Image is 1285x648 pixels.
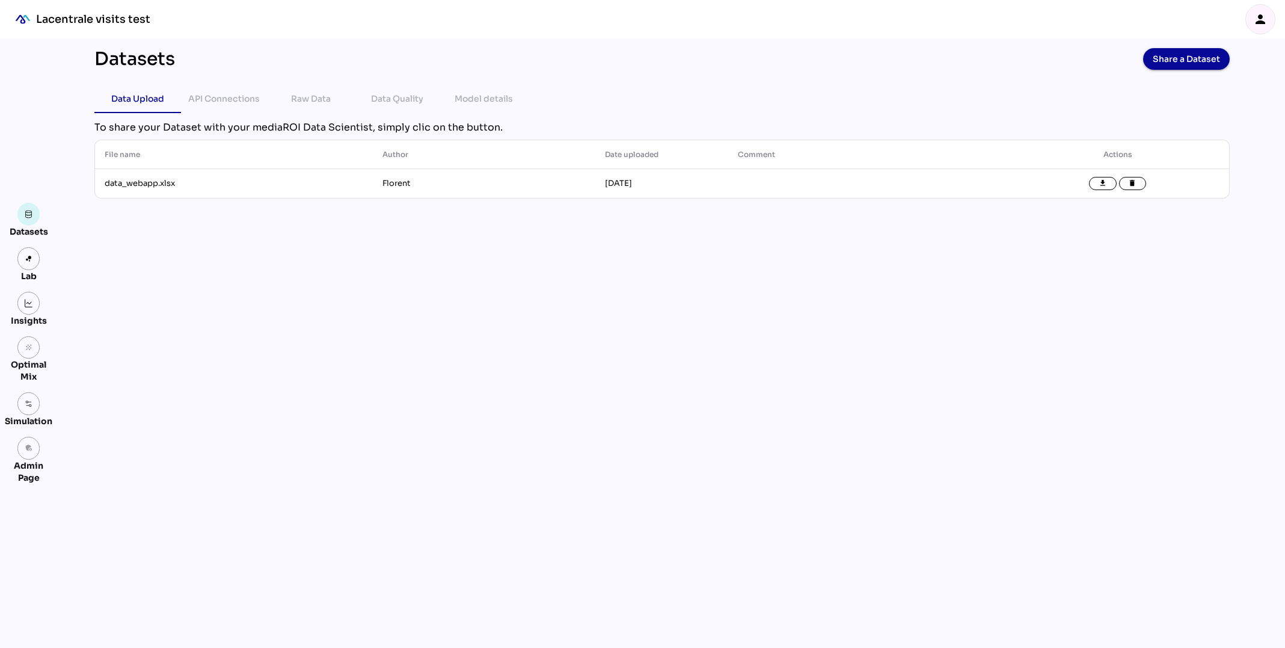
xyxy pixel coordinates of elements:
[371,91,423,106] div: Data Quality
[1253,12,1268,26] i: person
[94,48,175,70] div: Datasets
[95,140,373,169] th: File name
[25,210,33,218] img: data.svg
[373,169,595,198] td: Florent
[728,140,1006,169] th: Comment
[10,6,36,32] div: mediaROI
[1129,179,1137,188] i: delete
[25,400,33,408] img: settings.svg
[5,415,52,427] div: Simulation
[16,270,42,282] div: Lab
[25,299,33,307] img: graph.svg
[595,169,729,198] td: [DATE]
[94,120,1230,135] div: To share your Dataset with your mediaROI Data Scientist, simply clic on the button.
[5,460,52,484] div: Admin Page
[1153,51,1220,67] span: Share a Dataset
[111,91,164,106] div: Data Upload
[1099,179,1107,188] i: file_download
[25,444,33,452] i: admin_panel_settings
[10,226,48,238] div: Datasets
[11,315,47,327] div: Insights
[25,344,33,352] i: grain
[25,255,33,263] img: lab.svg
[1007,140,1229,169] th: Actions
[95,169,373,198] td: data_webapp.xlsx
[595,140,729,169] th: Date uploaded
[188,91,260,106] div: API Connections
[1143,48,1230,70] button: Share a Dataset
[373,140,595,169] th: Author
[5,359,52,383] div: Optimal Mix
[291,91,331,106] div: Raw Data
[455,91,513,106] div: Model details
[36,12,150,26] div: Lacentrale visits test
